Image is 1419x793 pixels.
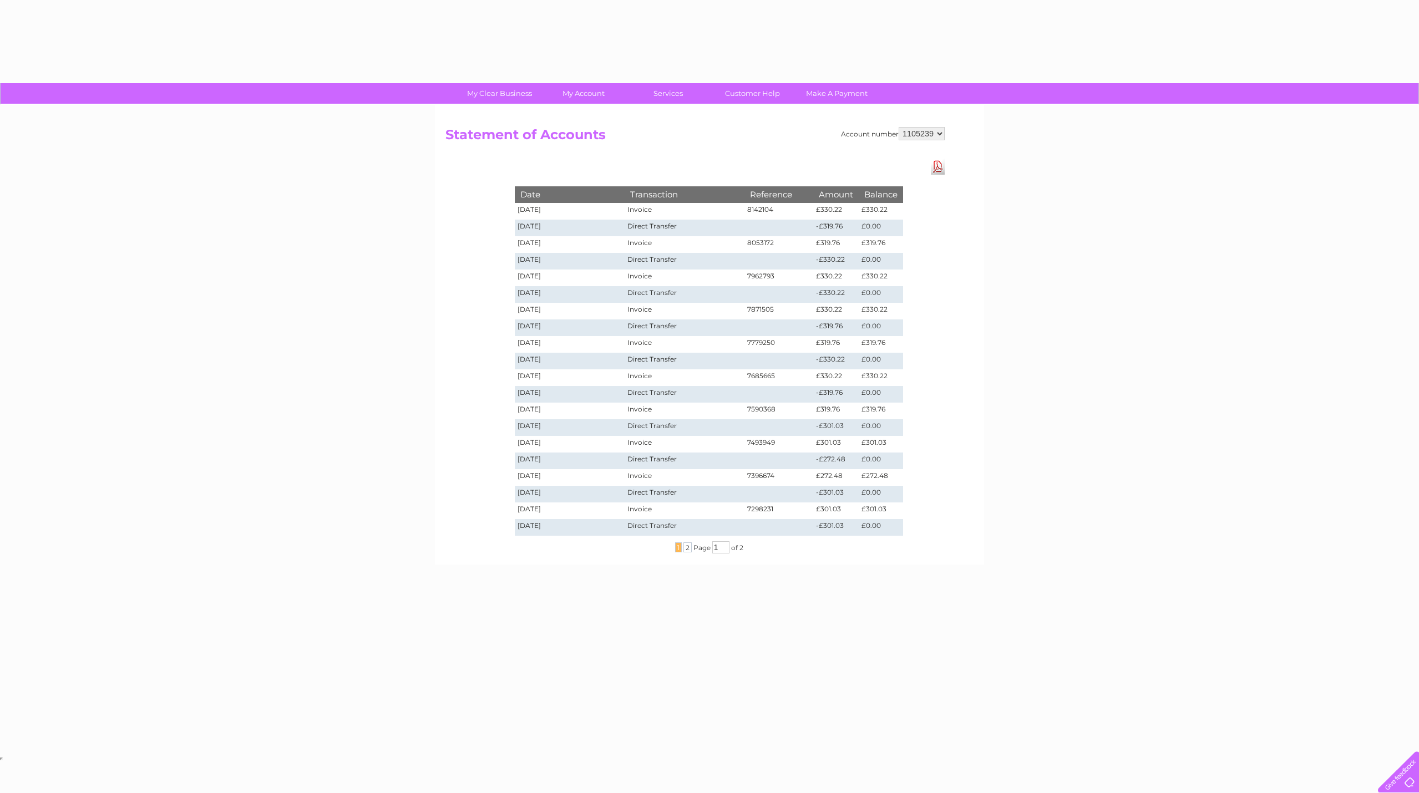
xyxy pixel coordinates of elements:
td: -£319.76 [813,319,859,336]
div: Account number [841,127,945,140]
td: Invoice [625,436,744,453]
td: [DATE] [515,286,625,303]
td: [DATE] [515,486,625,502]
td: £301.03 [859,502,903,519]
td: 8053172 [744,236,813,253]
td: Direct Transfer [625,319,744,336]
th: Balance [859,186,903,202]
td: [DATE] [515,502,625,519]
td: 7685665 [744,369,813,386]
td: -£330.22 [813,353,859,369]
span: 2 [683,542,692,552]
td: £330.22 [859,270,903,286]
td: [DATE] [515,319,625,336]
td: £319.76 [813,336,859,353]
td: 8142104 [744,203,813,220]
td: Invoice [625,203,744,220]
td: [DATE] [515,403,625,419]
td: Invoice [625,369,744,386]
td: [DATE] [515,519,625,536]
td: -£319.76 [813,220,859,236]
td: [DATE] [515,253,625,270]
a: My Account [538,83,630,104]
span: of [731,543,738,552]
td: -£301.03 [813,519,859,536]
th: Amount [813,186,859,202]
td: Direct Transfer [625,386,744,403]
td: £319.76 [813,403,859,419]
td: Direct Transfer [625,486,744,502]
td: 7493949 [744,436,813,453]
td: -£330.22 [813,253,859,270]
td: £0.00 [859,286,903,303]
td: [DATE] [515,369,625,386]
th: Reference [744,186,813,202]
td: £330.22 [859,203,903,220]
td: [DATE] [515,386,625,403]
td: Direct Transfer [625,453,744,469]
td: -£272.48 [813,453,859,469]
td: [DATE] [515,419,625,436]
td: -£301.03 [813,419,859,436]
td: Direct Transfer [625,286,744,303]
td: [DATE] [515,203,625,220]
a: Make A Payment [791,83,883,104]
td: 7298231 [744,502,813,519]
a: Download Pdf [931,159,945,175]
th: Transaction [625,186,744,202]
td: £319.76 [813,236,859,253]
td: £272.48 [859,469,903,486]
td: [DATE] [515,336,625,353]
a: Customer Help [707,83,798,104]
td: Invoice [625,236,744,253]
td: £330.22 [813,369,859,386]
td: Invoice [625,303,744,319]
td: -£330.22 [813,286,859,303]
td: [DATE] [515,436,625,453]
span: 1 [675,542,682,552]
td: [DATE] [515,453,625,469]
td: £319.76 [859,403,903,419]
td: £319.76 [859,236,903,253]
td: Invoice [625,403,744,419]
td: £319.76 [859,336,903,353]
span: Page [693,543,711,552]
td: 7590368 [744,403,813,419]
td: £301.03 [813,436,859,453]
span: 2 [739,543,743,552]
td: Invoice [625,270,744,286]
td: Direct Transfer [625,253,744,270]
td: [DATE] [515,270,625,286]
td: £330.22 [813,270,859,286]
a: My Clear Business [454,83,545,104]
td: £0.00 [859,453,903,469]
h2: Statement of Accounts [445,127,945,148]
td: £330.22 [859,303,903,319]
td: £0.00 [859,353,903,369]
a: Services [622,83,714,104]
td: £0.00 [859,486,903,502]
td: £272.48 [813,469,859,486]
td: £301.03 [859,436,903,453]
td: £0.00 [859,220,903,236]
td: Direct Transfer [625,519,744,536]
td: Direct Transfer [625,419,744,436]
td: [DATE] [515,303,625,319]
td: £330.22 [859,369,903,386]
td: -£319.76 [813,386,859,403]
td: [DATE] [515,236,625,253]
td: [DATE] [515,469,625,486]
td: 7779250 [744,336,813,353]
td: Invoice [625,336,744,353]
td: £0.00 [859,253,903,270]
td: £0.00 [859,419,903,436]
td: £330.22 [813,203,859,220]
td: £330.22 [813,303,859,319]
td: Invoice [625,469,744,486]
td: 7871505 [744,303,813,319]
td: [DATE] [515,220,625,236]
td: 7396674 [744,469,813,486]
td: £0.00 [859,319,903,336]
td: -£301.03 [813,486,859,502]
td: 7962793 [744,270,813,286]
